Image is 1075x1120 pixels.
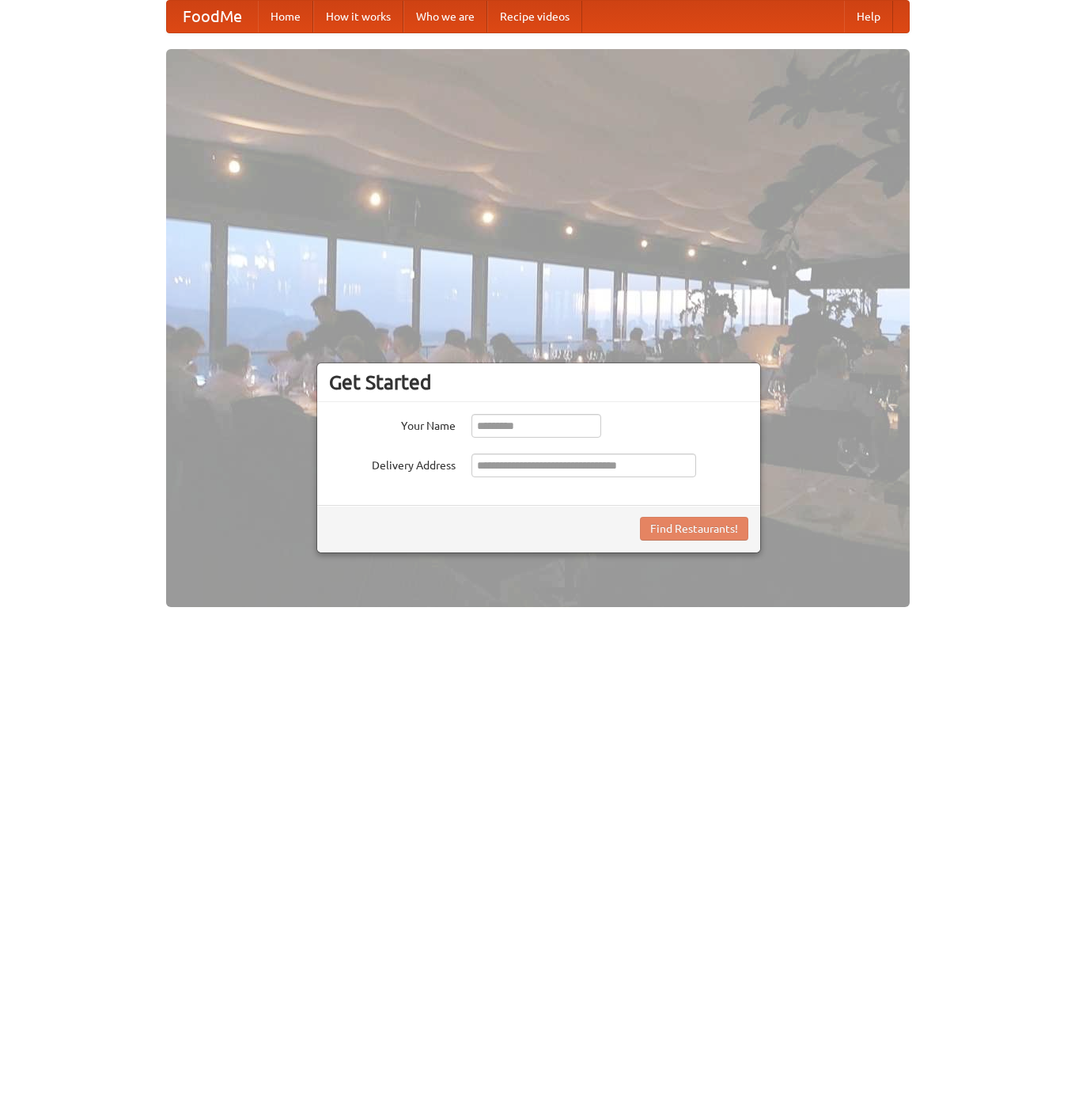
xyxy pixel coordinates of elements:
[313,1,403,32] a: How it works
[403,1,487,32] a: Who we are
[487,1,582,32] a: Recipe videos
[167,1,258,32] a: FoodMe
[640,517,748,541] button: Find Restaurants!
[329,454,456,473] label: Delivery Address
[329,414,456,434] label: Your Name
[258,1,313,32] a: Home
[329,370,748,394] h3: Get Started
[844,1,893,32] a: Help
